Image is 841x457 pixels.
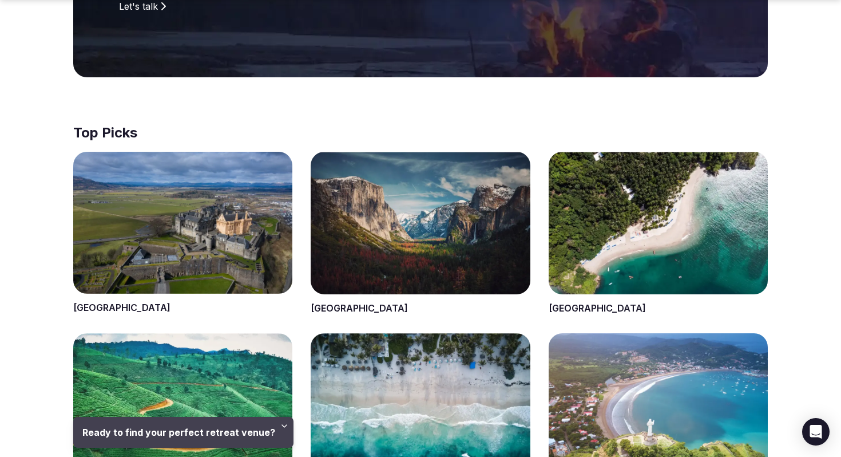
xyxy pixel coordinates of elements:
a: [GEOGRAPHIC_DATA] [549,302,646,314]
div: Open Intercom Messenger [802,418,830,446]
a: [GEOGRAPHIC_DATA] [311,302,408,314]
h2: Top Picks [73,123,768,143]
a: [GEOGRAPHIC_DATA] [73,302,170,313]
